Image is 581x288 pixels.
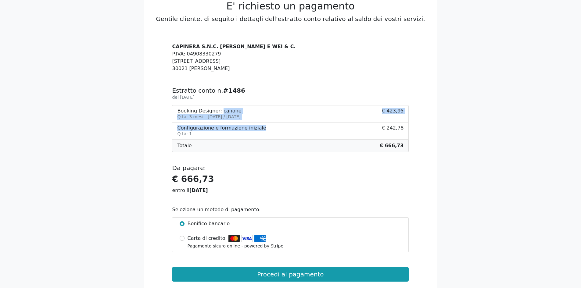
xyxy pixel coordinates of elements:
span: Bonifico bancario [188,220,230,227]
div: Booking Designer: canone [177,108,241,114]
small: del [DATE] [172,95,194,100]
p: Gentile cliente, di seguito i dettagli dell'estratto conto relativo al saldo dei vostri servizi. [148,14,433,23]
h2: E' richiesto un pagamento [148,0,433,12]
h6: Seleziona un metodo di pagamento: [172,207,409,212]
b: € 666,73 [380,143,403,148]
small: Q.tà: 1 [177,131,192,136]
h5: Da pagare: [172,164,409,172]
h5: Estratto conto n. [172,87,409,94]
strong: € 666,73 [172,174,214,184]
span: Totale [177,142,192,149]
strong: [DATE] [189,187,208,193]
div: entro il [172,187,409,194]
small: Q.tà: 3 mesi - [DATE] / [DATE] [177,114,241,119]
small: Pagamento sicuro online - powered by Stripe [188,244,283,248]
address: P.IVA: 04908330279 [STREET_ADDRESS] 30021 [PERSON_NAME] [172,43,409,72]
span: € 242,78 [382,125,403,137]
span: € 423,95 [382,108,403,120]
div: Configurazione e formazione iniziale [177,125,266,131]
strong: CAPINERA S.N.C. [PERSON_NAME] E WEI & C. [172,44,296,49]
span: Carta di credito [188,235,225,242]
button: Procedi al pagamento [172,267,409,282]
b: #1486 [223,87,245,94]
